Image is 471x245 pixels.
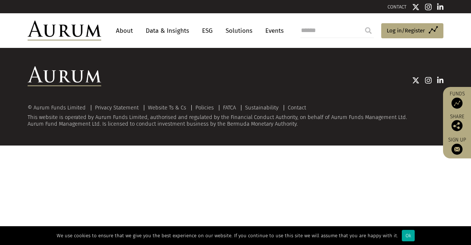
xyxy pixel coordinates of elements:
a: Website Ts & Cs [148,104,186,111]
a: Data & Insights [142,24,193,38]
img: Instagram icon [425,3,432,11]
a: Sign up [447,137,467,155]
a: Solutions [222,24,256,38]
div: © Aurum Funds Limited [28,105,89,111]
img: Sign up to our newsletter [451,144,463,155]
img: Share this post [451,120,463,131]
img: Twitter icon [412,77,419,84]
a: ESG [198,24,216,38]
img: Twitter icon [412,3,419,11]
img: Linkedin icon [437,77,444,84]
a: Sustainability [245,104,279,111]
a: CONTACT [387,4,407,10]
a: Events [262,24,284,38]
img: Aurum [28,21,101,41]
div: Share [447,114,467,131]
a: Contact [288,104,306,111]
a: Log in/Register [381,23,443,39]
a: Policies [195,104,214,111]
a: Funds [447,91,467,109]
span: Log in/Register [387,26,425,35]
div: This website is operated by Aurum Funds Limited, authorised and regulated by the Financial Conduc... [28,105,443,127]
img: Access Funds [451,98,463,109]
img: Aurum Logo [28,66,101,86]
img: Linkedin icon [437,3,444,11]
a: About [112,24,137,38]
input: Submit [361,23,376,38]
a: Privacy Statement [95,104,139,111]
a: FATCA [223,104,236,111]
img: Instagram icon [425,77,432,84]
